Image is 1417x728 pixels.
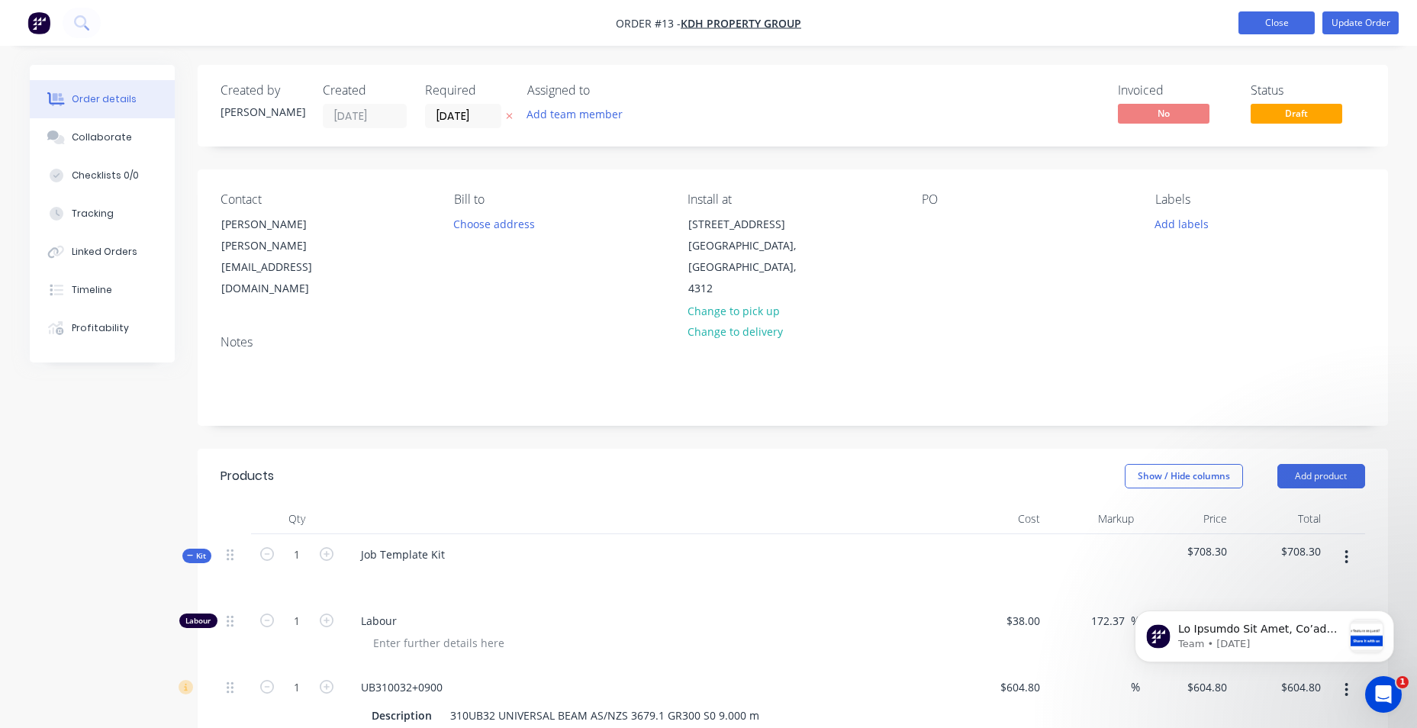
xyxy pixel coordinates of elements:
[72,92,137,106] div: Order details
[922,192,1131,207] div: PO
[1147,213,1217,234] button: Add labels
[221,104,304,120] div: [PERSON_NAME]
[72,283,112,297] div: Timeline
[616,16,681,31] span: Order #13 -
[688,214,815,235] div: [STREET_ADDRESS]
[30,233,175,271] button: Linked Orders
[1251,83,1365,98] div: Status
[251,504,343,534] div: Qty
[527,104,631,124] button: Add team member
[221,83,304,98] div: Created by
[1239,543,1321,559] span: $708.30
[72,321,129,335] div: Profitability
[221,335,1365,350] div: Notes
[1118,104,1209,123] span: No
[1233,504,1327,534] div: Total
[1251,104,1342,123] span: Draft
[1277,464,1365,488] button: Add product
[208,213,361,300] div: [PERSON_NAME][PERSON_NAME][EMAIL_ADDRESS][DOMAIN_NAME]
[30,309,175,347] button: Profitability
[72,207,114,221] div: Tracking
[1131,678,1140,696] span: %
[66,57,231,71] p: Message from Team, sent 2w ago
[679,321,791,342] button: Change to delivery
[1112,580,1417,687] iframe: Intercom notifications message
[27,11,50,34] img: Factory
[30,195,175,233] button: Tracking
[366,704,438,726] div: Description
[688,235,815,299] div: [GEOGRAPHIC_DATA], [GEOGRAPHIC_DATA], 4312
[454,192,663,207] div: Bill to
[182,549,211,563] button: Kit
[1396,676,1409,688] span: 1
[1365,676,1402,713] iframe: Intercom live chat
[30,156,175,195] button: Checklists 0/0
[527,83,680,98] div: Assigned to
[688,192,897,207] div: Install at
[1046,504,1140,534] div: Markup
[221,192,430,207] div: Contact
[72,169,139,182] div: Checklists 0/0
[518,104,630,124] button: Add team member
[30,118,175,156] button: Collaborate
[179,614,217,628] div: Labour
[349,676,455,698] div: UB310032+0900
[1146,543,1228,559] span: $708.30
[1155,192,1364,207] div: Labels
[349,543,457,565] div: Job Template Kit
[30,271,175,309] button: Timeline
[1140,504,1234,534] div: Price
[1118,83,1232,98] div: Invoiced
[446,213,543,234] button: Choose address
[361,613,947,629] span: Labour
[1238,11,1315,34] button: Close
[425,83,509,98] div: Required
[1125,464,1243,488] button: Show / Hide columns
[221,467,274,485] div: Products
[72,245,137,259] div: Linked Orders
[444,704,765,726] div: 310UB32 UNIVERSAL BEAM AS/NZS 3679.1 GR300 S0 9.000 m
[681,16,801,31] a: KDH Property Group
[953,504,1047,534] div: Cost
[30,80,175,118] button: Order details
[679,300,787,321] button: Change to pick up
[675,213,828,300] div: [STREET_ADDRESS][GEOGRAPHIC_DATA], [GEOGRAPHIC_DATA], 4312
[221,214,348,235] div: [PERSON_NAME]
[221,235,348,299] div: [PERSON_NAME][EMAIL_ADDRESS][DOMAIN_NAME]
[187,550,207,562] span: Kit
[1322,11,1399,34] button: Update Order
[72,130,132,144] div: Collaborate
[323,83,407,98] div: Created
